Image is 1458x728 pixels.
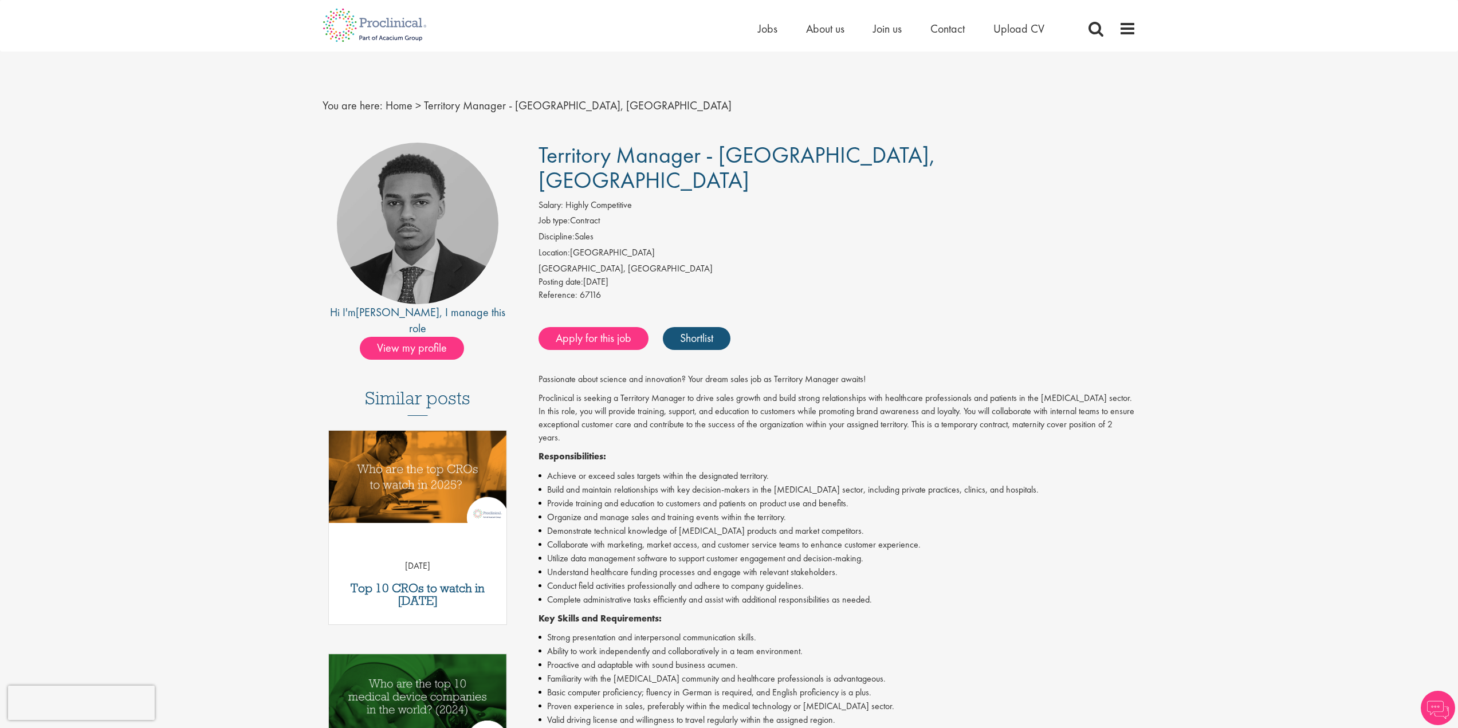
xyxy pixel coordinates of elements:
h3: Similar posts [365,388,470,416]
li: Utilize data management software to support customer engagement and decision-making. [539,552,1136,565]
li: Collaborate with marketing, market access, and customer service teams to enhance customer experie... [539,538,1136,552]
a: Link to a post [329,431,507,532]
a: Contact [930,21,965,36]
li: Basic computer proficiency; fluency in German is required, and English proficiency is a plus. [539,686,1136,699]
iframe: reCAPTCHA [8,686,155,720]
a: breadcrumb link [386,98,412,113]
span: > [415,98,421,113]
div: Hi I'm , I manage this role [323,304,513,337]
li: Proactive and adaptable with sound business acumen. [539,658,1136,672]
label: Job type: [539,214,570,227]
a: [PERSON_NAME] [356,305,439,320]
li: [GEOGRAPHIC_DATA] [539,246,1136,262]
span: View my profile [360,337,464,360]
li: Demonstrate technical knowledge of [MEDICAL_DATA] products and market competitors. [539,524,1136,538]
span: Posting date: [539,276,583,288]
li: Valid driving license and willingness to travel regularly within the assigned region. [539,713,1136,727]
a: Join us [873,21,902,36]
label: Location: [539,246,570,259]
strong: Key Skills and Requirements: [539,612,662,624]
li: Conduct field activities professionally and adhere to company guidelines. [539,579,1136,593]
li: Complete administrative tasks efficiently and assist with additional responsibilities as needed. [539,593,1136,607]
a: About us [806,21,844,36]
li: Achieve or exceed sales targets within the designated territory. [539,469,1136,483]
strong: Responsibilities: [539,450,606,462]
label: Reference: [539,289,577,302]
img: imeage of recruiter Carl Gbolade [337,143,498,304]
li: Organize and manage sales and training events within the territory. [539,510,1136,524]
span: 67116 [580,289,601,301]
a: View my profile [360,339,475,354]
p: Proclinical is seeking a Territory Manager to drive sales growth and build strong relationships w... [539,392,1136,444]
p: Passionate about science and innovation? Your dream sales job as Territory Manager awaits! [539,373,1136,386]
a: Upload CV [993,21,1044,36]
li: Strong presentation and interpersonal communication skills. [539,631,1136,644]
span: Territory Manager - [GEOGRAPHIC_DATA], [GEOGRAPHIC_DATA] [539,140,936,195]
img: Chatbot [1421,691,1455,725]
li: Understand healthcare funding processes and engage with relevant stakeholders. [539,565,1136,579]
span: Highly Competitive [565,199,632,211]
li: Contract [539,214,1136,230]
li: Provide training and education to customers and patients on product use and benefits. [539,497,1136,510]
label: Discipline: [539,230,575,243]
span: You are here: [323,98,383,113]
li: Familiarity with the [MEDICAL_DATA] community and healthcare professionals is advantageous. [539,672,1136,686]
img: Top 10 CROs 2025 | Proclinical [329,431,507,523]
a: Apply for this job [539,327,649,350]
li: Sales [539,230,1136,246]
li: Ability to work independently and collaboratively in a team environment. [539,644,1136,658]
div: [GEOGRAPHIC_DATA], [GEOGRAPHIC_DATA] [539,262,1136,276]
div: [DATE] [539,276,1136,289]
a: Top 10 CROs to watch in [DATE] [335,582,501,607]
a: Shortlist [663,327,730,350]
span: Territory Manager - [GEOGRAPHIC_DATA], [GEOGRAPHIC_DATA] [424,98,732,113]
label: Salary: [539,199,563,212]
li: Proven experience in sales, preferably within the medical technology or [MEDICAL_DATA] sector. [539,699,1136,713]
a: Jobs [758,21,777,36]
li: Build and maintain relationships with key decision-makers in the [MEDICAL_DATA] sector, including... [539,483,1136,497]
p: [DATE] [329,560,507,573]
